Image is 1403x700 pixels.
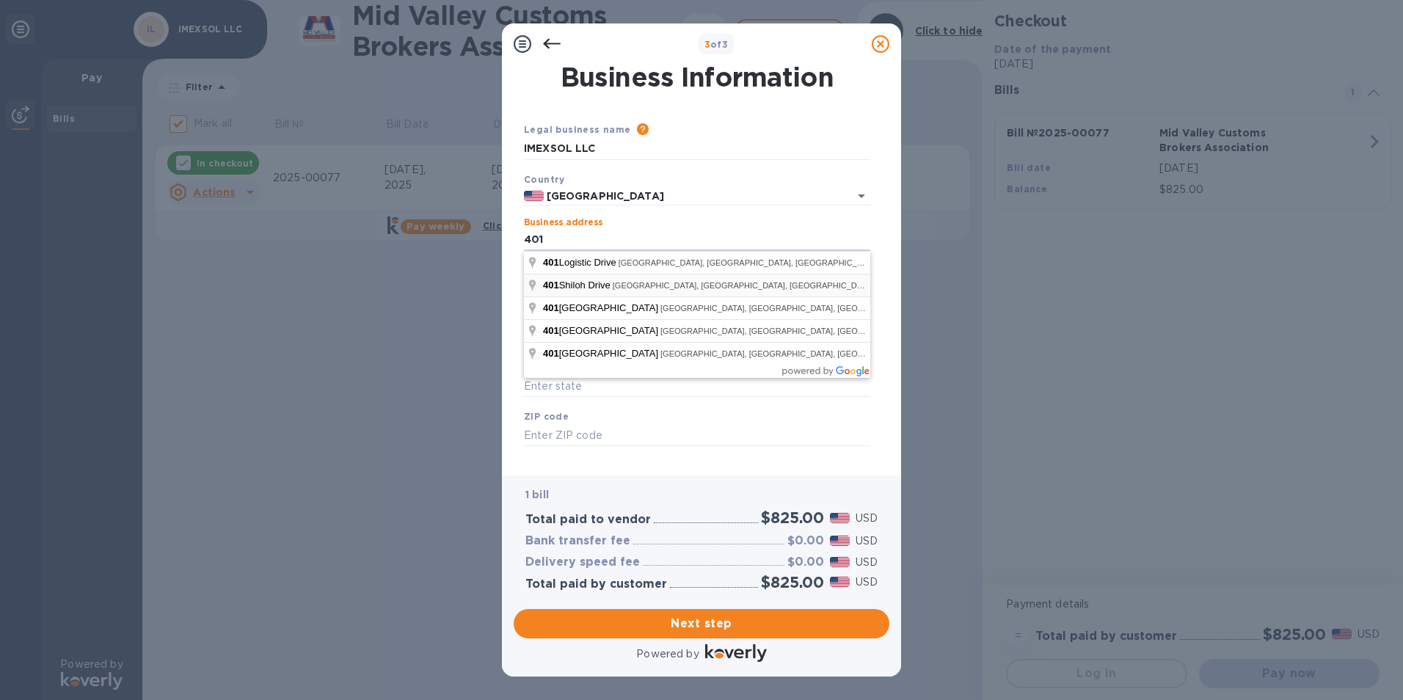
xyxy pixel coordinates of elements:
button: Next step [514,609,889,638]
span: [GEOGRAPHIC_DATA], [GEOGRAPHIC_DATA], [GEOGRAPHIC_DATA] [613,281,874,290]
h3: Total paid to vendor [525,513,651,527]
span: [GEOGRAPHIC_DATA], [GEOGRAPHIC_DATA], [GEOGRAPHIC_DATA] [660,304,922,313]
span: 401 [543,257,559,268]
input: Select country [544,187,829,205]
input: Enter legal business name [524,138,870,160]
img: USD [830,557,850,567]
h2: $825.00 [761,573,824,591]
p: USD [856,533,878,549]
h3: $0.00 [787,555,824,569]
p: Powered by [636,646,699,662]
span: [GEOGRAPHIC_DATA] [543,325,660,336]
span: Shiloh Drive [543,280,613,291]
b: ZIP code [524,411,569,422]
h1: Business Information [521,62,873,92]
h2: $825.00 [761,508,824,527]
label: Business address [524,219,602,227]
span: 401 [543,302,559,313]
p: USD [856,511,878,526]
input: Enter address [524,229,870,251]
h3: Bank transfer fee [525,534,630,548]
span: Next step [525,615,878,632]
span: [GEOGRAPHIC_DATA], [GEOGRAPHIC_DATA], [GEOGRAPHIC_DATA] [619,258,880,267]
h3: Delivery speed fee [525,555,640,569]
img: USD [830,577,850,587]
img: Logo [705,644,767,662]
span: Logistic Drive [543,257,619,268]
input: Enter ZIP code [524,424,870,446]
span: 3 [704,39,710,50]
span: 401 [543,280,559,291]
p: USD [856,555,878,570]
img: USD [830,536,850,546]
b: Country [524,174,565,185]
input: Enter state [524,376,870,398]
img: USD [830,513,850,523]
b: of 3 [704,39,729,50]
span: [GEOGRAPHIC_DATA] [543,348,660,359]
b: Legal business name [524,124,631,135]
span: [GEOGRAPHIC_DATA] [543,302,660,313]
img: US [524,191,544,201]
h3: $0.00 [787,534,824,548]
span: [GEOGRAPHIC_DATA], [GEOGRAPHIC_DATA], [GEOGRAPHIC_DATA] [660,327,922,335]
span: 401 [543,348,559,359]
span: [GEOGRAPHIC_DATA], [GEOGRAPHIC_DATA], [GEOGRAPHIC_DATA] [660,349,922,358]
b: 1 bill [525,489,549,500]
h3: Total paid by customer [525,577,667,591]
p: USD [856,575,878,590]
button: Open [851,186,872,206]
span: 401 [543,325,559,336]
